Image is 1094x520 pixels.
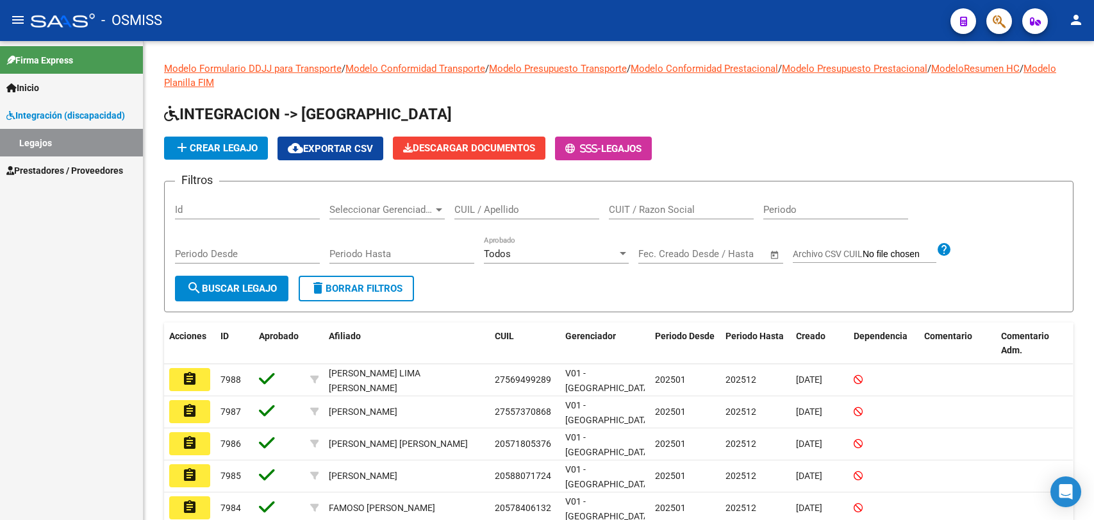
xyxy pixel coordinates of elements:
span: Descargar Documentos [403,142,535,154]
datatable-header-cell: Periodo Desde [650,323,720,365]
button: -Legajos [555,137,652,160]
span: - OSMISS [101,6,162,35]
span: Crear Legajo [174,142,258,154]
span: Seleccionar Gerenciador [329,204,433,215]
button: Descargar Documentos [393,137,545,160]
span: 202512 [725,439,756,449]
span: 202501 [655,439,686,449]
datatable-header-cell: Dependencia [849,323,919,365]
span: V01 - [GEOGRAPHIC_DATA] [565,464,652,489]
span: V01 - [GEOGRAPHIC_DATA] [565,432,652,457]
span: [DATE] [796,471,822,481]
mat-icon: help [936,242,952,257]
mat-icon: menu [10,12,26,28]
span: V01 - [GEOGRAPHIC_DATA] [565,400,652,425]
span: Borrar Filtros [310,283,402,294]
mat-icon: add [174,140,190,155]
span: 202512 [725,374,756,385]
a: Modelo Presupuesto Prestacional [782,63,927,74]
span: V01 - [GEOGRAPHIC_DATA] [565,368,652,393]
span: ID [220,331,229,341]
span: Todos [484,248,511,260]
a: Modelo Conformidad Transporte [345,63,485,74]
span: Comentario Adm. [1001,331,1049,356]
a: Modelo Conformidad Prestacional [631,63,778,74]
a: Modelo Formulario DDJJ para Transporte [164,63,342,74]
datatable-header-cell: Creado [791,323,849,365]
span: [DATE] [796,407,822,417]
span: - [565,143,601,155]
span: 20588071724 [495,471,551,481]
datatable-header-cell: CUIL [490,323,560,365]
datatable-header-cell: Gerenciador [560,323,650,365]
mat-icon: assignment [182,371,197,387]
h3: Filtros [175,171,219,189]
span: Integración (discapacidad) [6,108,125,122]
datatable-header-cell: ID [215,323,254,365]
mat-icon: cloud_download [288,140,303,156]
datatable-header-cell: Comentario [919,323,996,365]
span: 27569499289 [495,374,551,385]
mat-icon: assignment [182,499,197,515]
div: [PERSON_NAME] [PERSON_NAME] [329,437,468,451]
span: Periodo Hasta [725,331,784,341]
span: Aprobado [259,331,299,341]
span: 20571805376 [495,439,551,449]
span: 7986 [220,439,241,449]
span: 27557370868 [495,407,551,417]
datatable-header-cell: Aprobado [254,323,305,365]
span: 7988 [220,374,241,385]
mat-icon: search [186,280,202,296]
span: 202501 [655,503,686,513]
span: 202501 [655,407,686,417]
button: Buscar Legajo [175,276,288,301]
span: Inicio [6,81,39,95]
span: Firma Express [6,53,73,67]
span: Comentario [924,331,972,341]
input: Fecha inicio [638,248,690,260]
span: Prestadores / Proveedores [6,164,123,178]
span: [DATE] [796,374,822,385]
datatable-header-cell: Afiliado [324,323,490,365]
span: Exportar CSV [288,143,373,155]
span: Buscar Legajo [186,283,277,294]
mat-icon: delete [310,280,326,296]
span: CUIL [495,331,514,341]
span: 7984 [220,503,241,513]
button: Open calendar [768,247,783,262]
span: Gerenciador [565,331,616,341]
span: Acciones [169,331,206,341]
input: Archivo CSV CUIL [863,249,936,260]
div: [PERSON_NAME] [329,405,397,419]
span: 202501 [655,471,686,481]
mat-icon: assignment [182,435,197,451]
span: INTEGRACION -> [GEOGRAPHIC_DATA] [164,105,452,123]
datatable-header-cell: Acciones [164,323,215,365]
span: Creado [796,331,825,341]
div: [PERSON_NAME] LIMA [PERSON_NAME] [329,366,485,396]
span: 20578406132 [495,503,551,513]
span: 202512 [725,503,756,513]
button: Exportar CSV [278,137,383,160]
span: Legajos [601,143,642,155]
mat-icon: assignment [182,403,197,419]
datatable-header-cell: Periodo Hasta [720,323,791,365]
div: [PERSON_NAME] [329,469,397,483]
button: Crear Legajo [164,137,268,160]
span: Archivo CSV CUIL [793,249,863,259]
mat-icon: person [1068,12,1084,28]
span: Periodo Desde [655,331,715,341]
datatable-header-cell: Comentario Adm. [996,323,1073,365]
div: Open Intercom Messenger [1050,476,1081,507]
a: Modelo Presupuesto Transporte [489,63,627,74]
span: Afiliado [329,331,361,341]
span: 202512 [725,471,756,481]
a: ModeloResumen HC [931,63,1020,74]
span: Dependencia [854,331,908,341]
input: Fecha fin [702,248,764,260]
mat-icon: assignment [182,467,197,483]
button: Borrar Filtros [299,276,414,301]
span: 202512 [725,407,756,417]
span: 7985 [220,471,241,481]
span: 7987 [220,407,241,417]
